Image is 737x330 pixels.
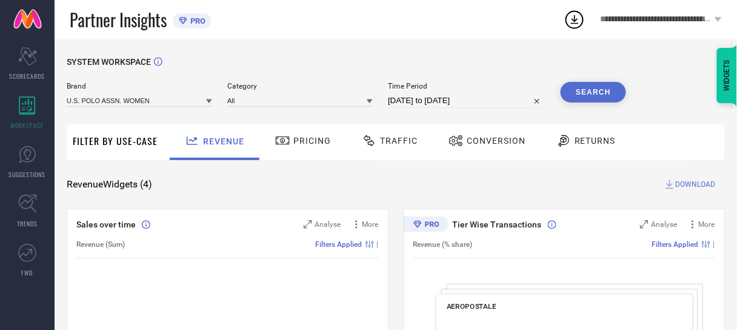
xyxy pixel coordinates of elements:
input: Select time period [388,93,545,108]
span: SYSTEM WORKSPACE [67,57,151,67]
span: Pricing [293,136,331,146]
div: Premium [404,217,449,235]
span: Traffic [380,136,418,146]
span: PRO [187,16,205,25]
span: Revenue (Sum) [76,240,125,249]
span: Filter By Use-Case [73,133,158,148]
span: Revenue (% share) [413,240,473,249]
svg: Zoom [640,220,649,229]
span: More [699,220,715,229]
button: Search [561,82,626,103]
div: Open download list [564,8,585,30]
span: Revenue [203,136,244,146]
span: Conversion [467,136,525,146]
span: Filters Applied [316,240,362,249]
span: More [362,220,379,229]
span: | [713,240,715,249]
span: Revenue Widgets ( 4 ) [67,178,152,190]
span: WORKSPACE [11,121,44,130]
span: | [377,240,379,249]
span: AEROPOSTALE [447,302,496,311]
span: Partner Insights [70,7,167,32]
span: Sales over time [76,220,136,229]
span: Time Period [388,82,545,90]
span: SUGGESTIONS [9,170,46,179]
span: Filters Applied [652,240,699,249]
span: Returns [575,136,616,146]
span: Brand [67,82,212,90]
svg: Zoom [304,220,312,229]
span: Category [227,82,373,90]
span: Tier Wise Transactions [453,220,542,229]
span: Analyse [652,220,678,229]
span: FWD [22,268,33,277]
span: DOWNLOAD [676,178,716,190]
span: TRENDS [17,219,38,228]
span: Analyse [315,220,341,229]
span: SCORECARDS [10,72,45,81]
